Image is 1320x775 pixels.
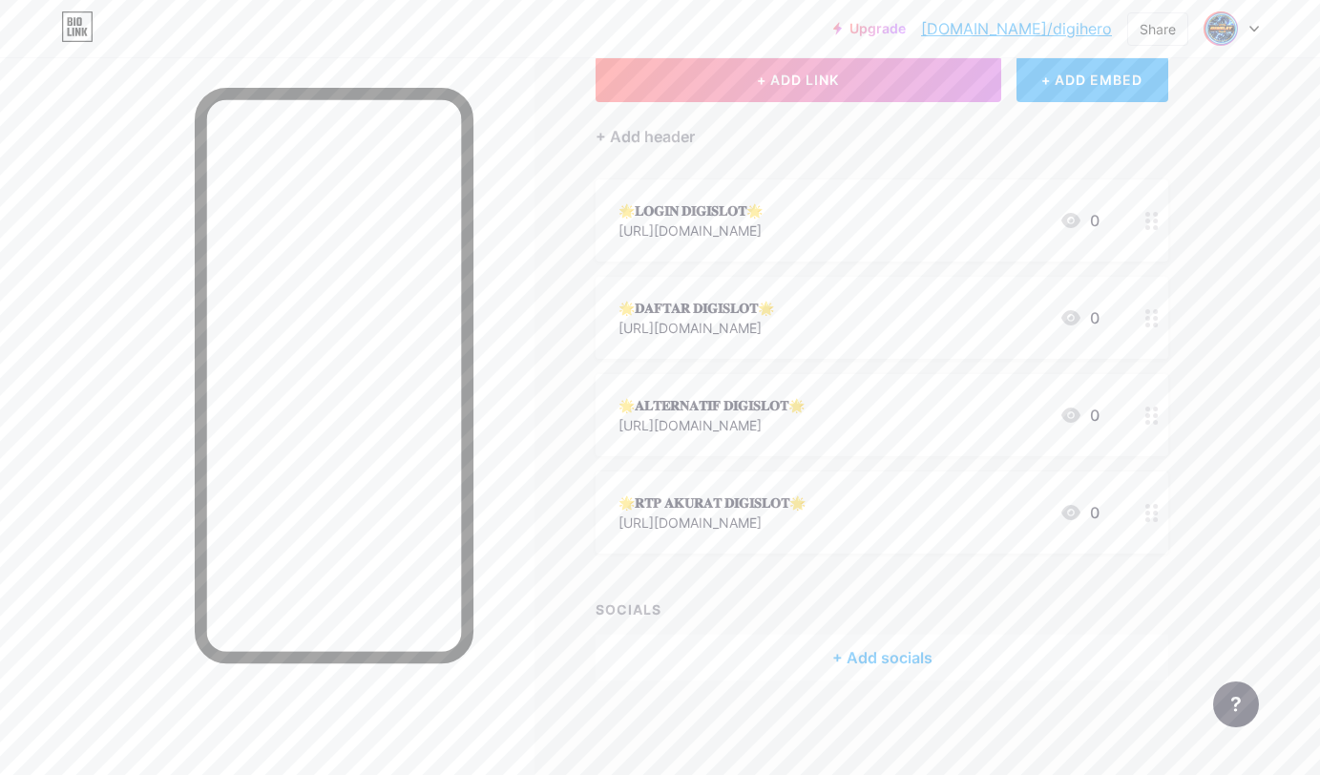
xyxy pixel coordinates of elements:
[618,220,763,241] div: [URL][DOMAIN_NAME]
[1203,10,1239,47] img: digi heroik
[618,513,806,533] div: [URL][DOMAIN_NAME]
[757,72,839,88] span: + ADD LINK
[1016,56,1168,102] div: + ADD EMBED
[596,56,1001,102] button: + ADD LINK
[596,635,1168,681] div: + Add socials
[618,200,763,220] div: 🌟𝐋𝐎𝐆𝐈𝐍 𝐃𝐈𝐆𝐈𝐒𝐋𝐎𝐓🌟
[833,21,906,36] a: Upgrade
[1059,209,1100,232] div: 0
[1059,404,1100,427] div: 0
[596,125,695,148] div: + Add header
[618,415,805,435] div: [URL][DOMAIN_NAME]
[618,395,805,415] div: 🌟𝐀𝐋𝐓𝐄𝐑𝐍𝐀𝐓𝐈𝐅 𝐃𝐈𝐆𝐈𝐒𝐋𝐎𝐓🌟
[921,17,1112,40] a: [DOMAIN_NAME]/digihero
[618,318,774,338] div: [URL][DOMAIN_NAME]
[1059,306,1100,329] div: 0
[618,298,774,318] div: 🌟𝐃𝐀𝐅𝐓𝐀𝐑 𝐃𝐈𝐆𝐈𝐒𝐋𝐎𝐓🌟
[1140,19,1176,39] div: Share
[1059,501,1100,524] div: 0
[596,599,1168,619] div: SOCIALS
[618,492,806,513] div: 🌟𝐑𝐓𝐏 𝐀𝐊𝐔𝐑𝐀𝐓 𝐃𝐈𝐆𝐈𝐒𝐋𝐎𝐓🌟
